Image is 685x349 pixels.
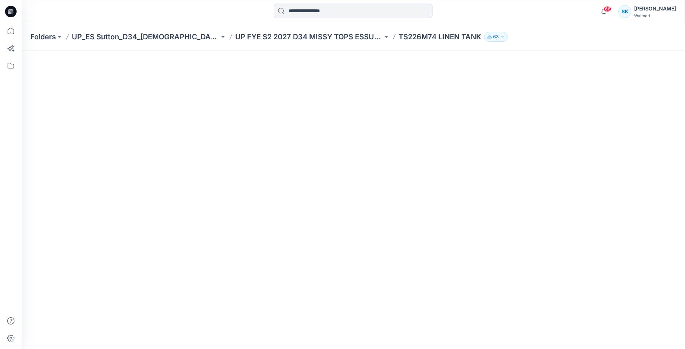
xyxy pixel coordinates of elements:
a: UP_ES Sutton_D34_[DEMOGRAPHIC_DATA] Woven Tops [72,32,219,42]
div: [PERSON_NAME] [634,4,676,13]
button: 63 [484,32,508,42]
div: Walmart [634,13,676,18]
span: 66 [603,6,611,12]
div: SK [618,5,631,18]
a: Folders [30,32,56,42]
p: TS226M74 LINEN TANK [399,32,481,42]
a: UP FYE S2 2027 D34 MISSY TOPS ESSUTTON [235,32,383,42]
p: 63 [493,33,499,41]
iframe: edit-style [22,50,685,349]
